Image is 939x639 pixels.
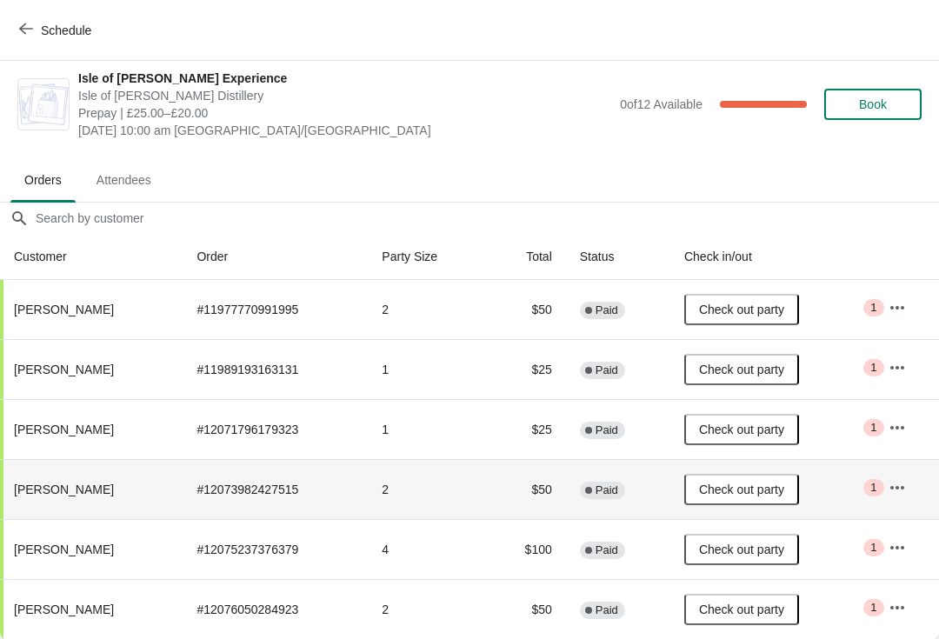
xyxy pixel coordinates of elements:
[183,339,368,399] td: # 11989193163131
[487,280,565,339] td: $50
[368,280,487,339] td: 2
[566,234,670,280] th: Status
[684,594,799,625] button: Check out party
[78,104,611,122] span: Prepay | £25.00–£20.00
[596,303,618,317] span: Paid
[699,542,784,556] span: Check out party
[368,234,487,280] th: Party Size
[487,459,565,519] td: $50
[183,280,368,339] td: # 11977770991995
[699,303,784,316] span: Check out party
[78,70,611,87] span: Isle of [PERSON_NAME] Experience
[368,519,487,579] td: 4
[14,303,114,316] span: [PERSON_NAME]
[596,543,618,557] span: Paid
[684,474,799,505] button: Check out party
[596,483,618,497] span: Paid
[368,459,487,519] td: 2
[870,361,876,375] span: 1
[487,519,565,579] td: $100
[870,481,876,495] span: 1
[684,294,799,325] button: Check out party
[699,423,784,436] span: Check out party
[183,579,368,639] td: # 12076050284923
[14,423,114,436] span: [PERSON_NAME]
[183,459,368,519] td: # 12073982427515
[14,542,114,556] span: [PERSON_NAME]
[870,541,876,555] span: 1
[183,519,368,579] td: # 12075237376379
[14,363,114,376] span: [PERSON_NAME]
[183,399,368,459] td: # 12071796179323
[699,483,784,496] span: Check out party
[684,414,799,445] button: Check out party
[620,97,703,111] span: 0 of 12 Available
[596,603,618,617] span: Paid
[368,579,487,639] td: 2
[670,234,875,280] th: Check in/out
[684,534,799,565] button: Check out party
[368,339,487,399] td: 1
[14,602,114,616] span: [PERSON_NAME]
[183,234,368,280] th: Order
[870,601,876,615] span: 1
[9,15,105,46] button: Schedule
[824,89,922,120] button: Book
[859,97,887,111] span: Book
[870,421,876,435] span: 1
[78,87,611,104] span: Isle of [PERSON_NAME] Distillery
[487,579,565,639] td: $50
[10,164,76,196] span: Orders
[78,122,611,139] span: [DATE] 10:00 am [GEOGRAPHIC_DATA]/[GEOGRAPHIC_DATA]
[596,363,618,377] span: Paid
[368,399,487,459] td: 1
[870,301,876,315] span: 1
[14,483,114,496] span: [PERSON_NAME]
[18,83,69,125] img: Isle of Harris Gin Experience
[41,23,91,37] span: Schedule
[35,203,939,234] input: Search by customer
[83,164,165,196] span: Attendees
[684,354,799,385] button: Check out party
[699,363,784,376] span: Check out party
[487,339,565,399] td: $25
[699,602,784,616] span: Check out party
[487,234,565,280] th: Total
[487,399,565,459] td: $25
[596,423,618,437] span: Paid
